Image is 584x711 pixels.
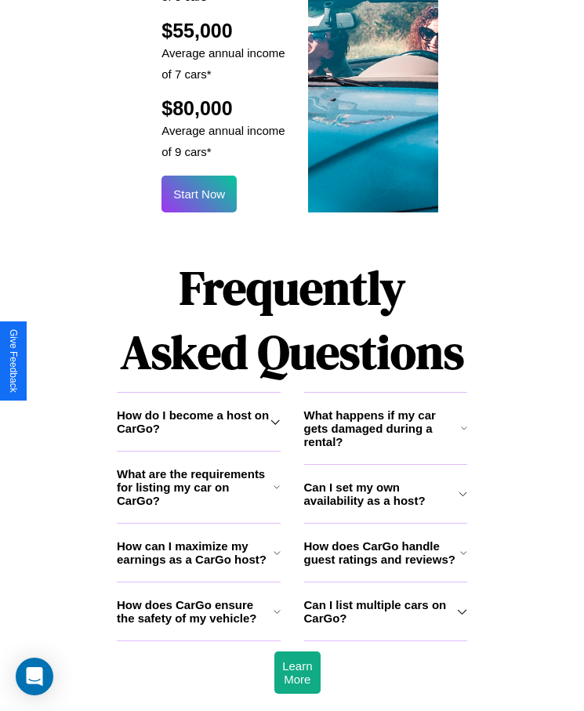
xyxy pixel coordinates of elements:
p: Average annual income of 7 cars* [161,42,292,85]
h3: What happens if my car gets damaged during a rental? [304,408,461,448]
button: Learn More [274,651,320,694]
h3: How can I maximize my earnings as a CarGo host? [117,539,274,566]
h3: Can I set my own availability as a host? [304,481,459,507]
h3: How does CarGo ensure the safety of my vehicle? [117,598,274,625]
h3: How does CarGo handle guest ratings and reviews? [304,539,461,566]
h3: How do I become a host on CarGo? [117,408,270,435]
h1: Frequently Asked Questions [117,248,467,392]
div: Open Intercom Messenger [16,658,53,695]
h2: $80,000 [161,97,292,120]
button: Start Now [161,176,237,212]
p: Average annual income of 9 cars* [161,120,292,162]
h3: What are the requirements for listing my car on CarGo? [117,467,274,507]
div: Give Feedback [8,329,19,393]
h2: $55,000 [161,20,292,42]
h3: Can I list multiple cars on CarGo? [304,598,458,625]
